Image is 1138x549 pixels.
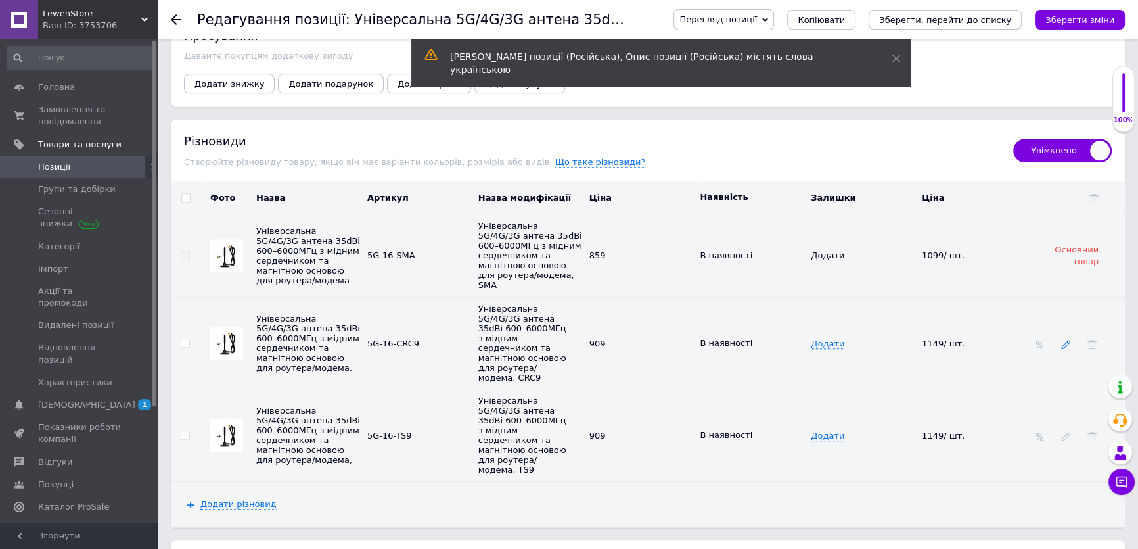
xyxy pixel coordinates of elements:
strong: Підтримка частот: [39,137,116,147]
button: Чат з покупцем [1108,469,1135,495]
span: Артикул [367,193,409,203]
th: Назва [253,181,364,214]
strong: 600–6000 МГц [178,64,236,74]
i: Зберегти зміни [1045,15,1114,25]
span: Покупці [38,479,74,490]
span: Позиції [38,161,70,173]
span: Сезонні знижки [38,206,122,229]
p: Потужні [39,158,318,172]
strong: 35dBi [293,51,316,60]
span: 5G-16-CRC9 [367,339,419,348]
div: Давайте покупцям додаткову вигоду [184,51,1112,60]
strong: всеспрямованому сигналу [64,78,177,87]
strong: магнітній основі [186,78,255,87]
span: Категорії [38,241,80,252]
span: Видалені позиції [38,320,114,331]
p: 5G / 4G / 3G (600–6000МГц) [39,135,318,149]
span: Дані основного товару [811,251,844,260]
div: [PERSON_NAME] позиції (Російська), Опис позиції (Російська) містять слова українською [450,50,859,76]
span: Ціна [589,193,612,203]
span: Додати [811,339,844,349]
span: 1 [138,399,151,410]
td: Дані основного товару [364,214,475,297]
button: Зберегти зміни [1035,10,1125,30]
span: Копіювати [798,15,845,25]
span: 909 [589,431,606,441]
span: Основний товар [1055,245,1099,266]
td: Дані основного товару [696,214,808,297]
span: 909 [589,339,606,348]
span: LewenStore [43,8,141,20]
div: Ваш ID: 3753706 [43,20,158,32]
span: Відгуки [38,456,72,468]
p: Покращуйте якість бездротового зв’язку з високоефективною антеною , яка працює у широкому частотн... [13,49,344,104]
th: Фото [200,181,253,214]
span: [DEMOGRAPHIC_DATA] [38,399,135,411]
th: Наявність [696,181,808,214]
h3: Основні характеристики: [13,114,344,126]
button: Додати знижку [184,74,275,93]
i: Зберегти, перейти до списку [879,15,1011,25]
span: Товари та послуги [38,139,122,151]
span: Увімкнено [1013,139,1112,162]
span: Додати знижку [194,79,264,89]
span: Каталог ProSale [38,501,109,513]
div: Різновиди [184,133,1000,149]
span: Додати ярлик [398,79,461,89]
strong: 35dBi [156,159,179,169]
span: 1149/ шт. [922,431,965,441]
td: Дані основного товару [919,214,1030,297]
span: Головна [38,82,75,93]
span: Універсальна 5G/4G/3G антена 35dBi 600–6000МГц з мідним сердечником та магнітною основою для роут... [256,226,360,285]
span: Що таке різновиди? [555,157,646,168]
button: Додати ярлик [387,74,471,93]
span: Назва модифікації [478,193,571,203]
div: Повернутися назад [171,14,181,25]
span: Універсальна 5G/4G/3G антена 35dBi 600–6000МГц з мідним сердечником та магнітною основою для роут... [256,406,360,465]
span: Акції та промокоди [38,285,122,309]
span: В наявності [700,251,752,260]
span: Універсальна 5G/4G/3G антена 35dBi 600–6000МГц з мідним сердечником та магнітною основою для роут... [256,314,360,373]
button: Зберегти, перейти до списку [869,10,1022,30]
div: 100% [1113,116,1134,125]
td: Дані основного товару [586,214,697,297]
span: Додати різновид [200,499,277,510]
span: Додати подарунок [288,79,373,89]
span: Створюйте різновиду товару, якщо він має варіанти кольорів, розмірів або видів. [184,157,555,167]
th: Залишки [808,181,919,214]
button: Додати подарунок [278,74,384,93]
span: Перегляд позиції [679,14,757,24]
span: Імпорт [38,263,68,275]
strong: Посилення сигналу: [39,159,125,169]
input: Пошук [7,46,154,70]
strong: Універсальна антена 5G/4G/3G 35dBi — потужний прийом сигналу на всіх частотах! [13,14,326,38]
span: 1149/ шт. [922,339,965,348]
span: Універсальна 5G/4G/3G антена 35dBi 600–6000МГц з мідним сердечником та магнітною основою для роут... [478,396,566,475]
span: Групи та добірки [38,183,116,195]
span: Додати [811,431,844,441]
span: В наявності [700,338,752,348]
span: Характеристики [38,377,112,389]
span: Показники роботи компанії [38,421,122,445]
button: Копіювати [787,10,855,30]
span: В наявності [700,430,752,440]
td: Дані основного товару [475,214,586,297]
span: Універсальна 5G/4G/3G антена 35dBi 600–6000МГц з мідним сердечником та магнітною основою для роут... [478,304,566,383]
span: 5G-16-TS9 [367,431,412,441]
div: 100% Якість заповнення [1112,66,1135,132]
span: Замовлення та повідомлення [38,104,122,128]
th: Ціна [919,181,1030,214]
span: 5G-16-SMA [367,251,415,260]
span: Відновлення позицій [38,342,122,366]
